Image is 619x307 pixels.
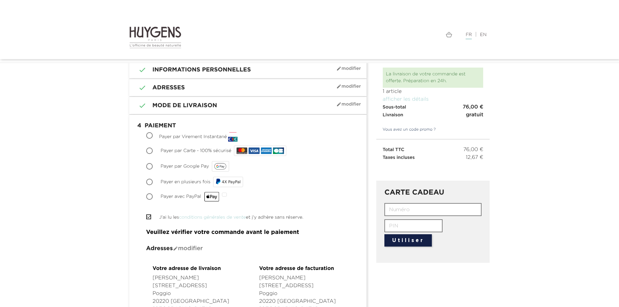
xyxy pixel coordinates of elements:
[159,214,303,221] label: J'ai lu les et j'y adhère sans réserve.
[161,194,219,199] span: Payer avec PayPal
[383,155,415,160] span: Taxes incluses
[336,66,361,71] span: Modifier
[134,120,362,133] h1: Paiement
[228,132,238,142] img: 29x29_square_gif.gif
[383,105,406,109] span: Sous-total
[466,111,484,119] span: gratuit
[134,66,143,74] i: 
[161,180,210,184] span: Payer en plusieurs fois
[336,102,361,107] span: Modifier
[463,103,483,111] span: 76,00 €
[146,229,350,236] h4: Veuillez vérifier votre commande avant le paiement
[383,88,484,96] p: 1 article
[336,66,342,71] i: mode_edit
[261,147,272,154] img: AMEX
[384,189,482,197] h3: CARTE CADEAU
[376,127,436,133] a: Vous avez un code promo ?
[259,266,343,272] h4: Votre adresse de facturation
[386,72,466,83] span: La livraison de votre commande est offerte. Préparation en 24h.
[249,147,259,154] img: VISA
[383,147,405,152] span: Total TTC
[336,84,361,89] span: Modifier
[384,203,482,216] input: Numéro
[384,219,443,232] input: PIN
[463,146,484,154] span: 76,00 €
[153,266,237,272] h4: Votre adresse de livraison
[134,84,143,92] i: 
[146,214,152,220] i: 
[134,66,362,74] h1: Informations personnelles
[173,246,203,251] span: Modifier
[161,148,231,153] span: Payer par Carte - 100% sécurisé
[384,234,432,247] button: Utiliser
[336,102,342,107] i: mode_edit
[161,164,209,169] span: Payer par Google Pay
[134,102,143,109] i: 
[173,246,178,251] i: mode_edit
[222,180,241,184] span: 4X PayPal
[315,31,490,39] div: |
[129,26,182,49] img: Huygens logo
[383,161,484,172] iframe: PayPal Message 1
[383,97,429,102] a: afficher les détails
[159,134,227,139] span: Payer par Virement Instantané
[179,215,246,220] a: conditions générales de vente
[146,246,350,252] h4: Adresses
[273,147,284,154] img: CB_NATIONALE
[466,154,483,161] span: 12,67 €
[134,84,362,92] h1: Adresses
[214,163,226,170] img: google_pay
[134,120,145,133] span: 4
[383,113,404,117] span: Livraison
[237,147,247,154] img: MASTERCARD
[336,84,342,89] i: mode_edit
[134,102,362,109] h1: Mode de livraison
